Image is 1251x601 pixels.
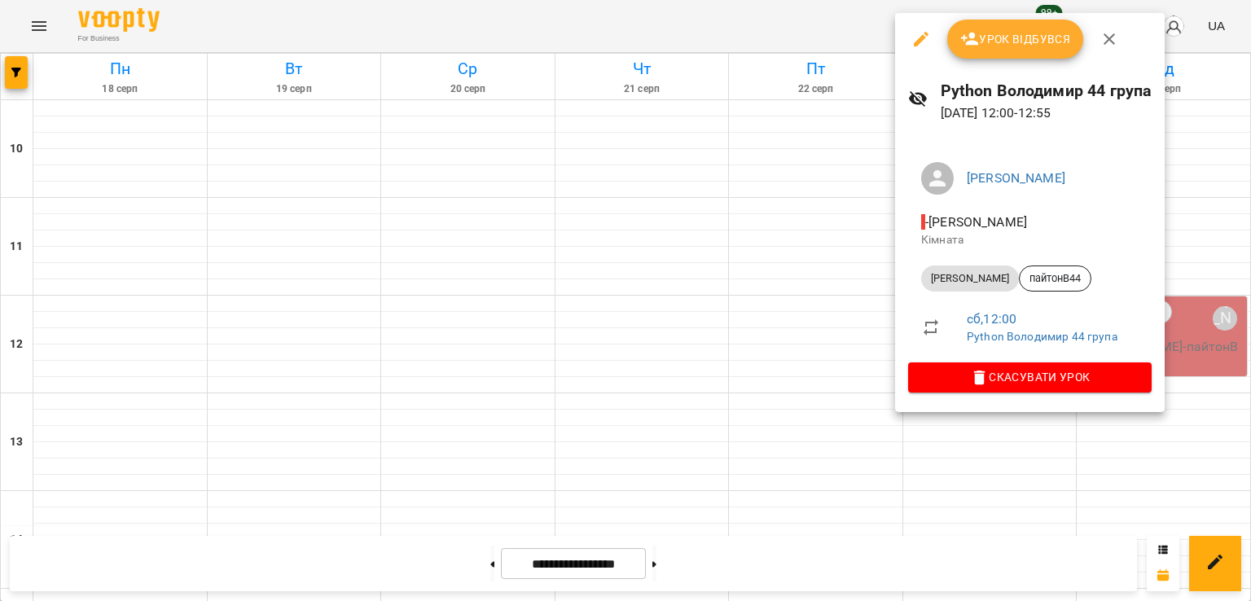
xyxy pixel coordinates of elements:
span: [PERSON_NAME] [921,271,1019,286]
button: Скасувати Урок [908,362,1152,392]
a: Python Володимир 44 група [967,330,1117,343]
span: Скасувати Урок [921,367,1139,387]
a: сб , 12:00 [967,311,1016,327]
h6: Python Володимир 44 група [941,78,1152,103]
button: Урок відбувся [947,20,1084,59]
p: [DATE] 12:00 - 12:55 [941,103,1152,123]
span: Урок відбувся [960,29,1071,49]
span: - [PERSON_NAME] [921,214,1030,230]
div: пайтонВ44 [1019,265,1091,292]
a: [PERSON_NAME] [967,170,1065,186]
span: пайтонВ44 [1020,271,1091,286]
p: Кімната [921,232,1139,248]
